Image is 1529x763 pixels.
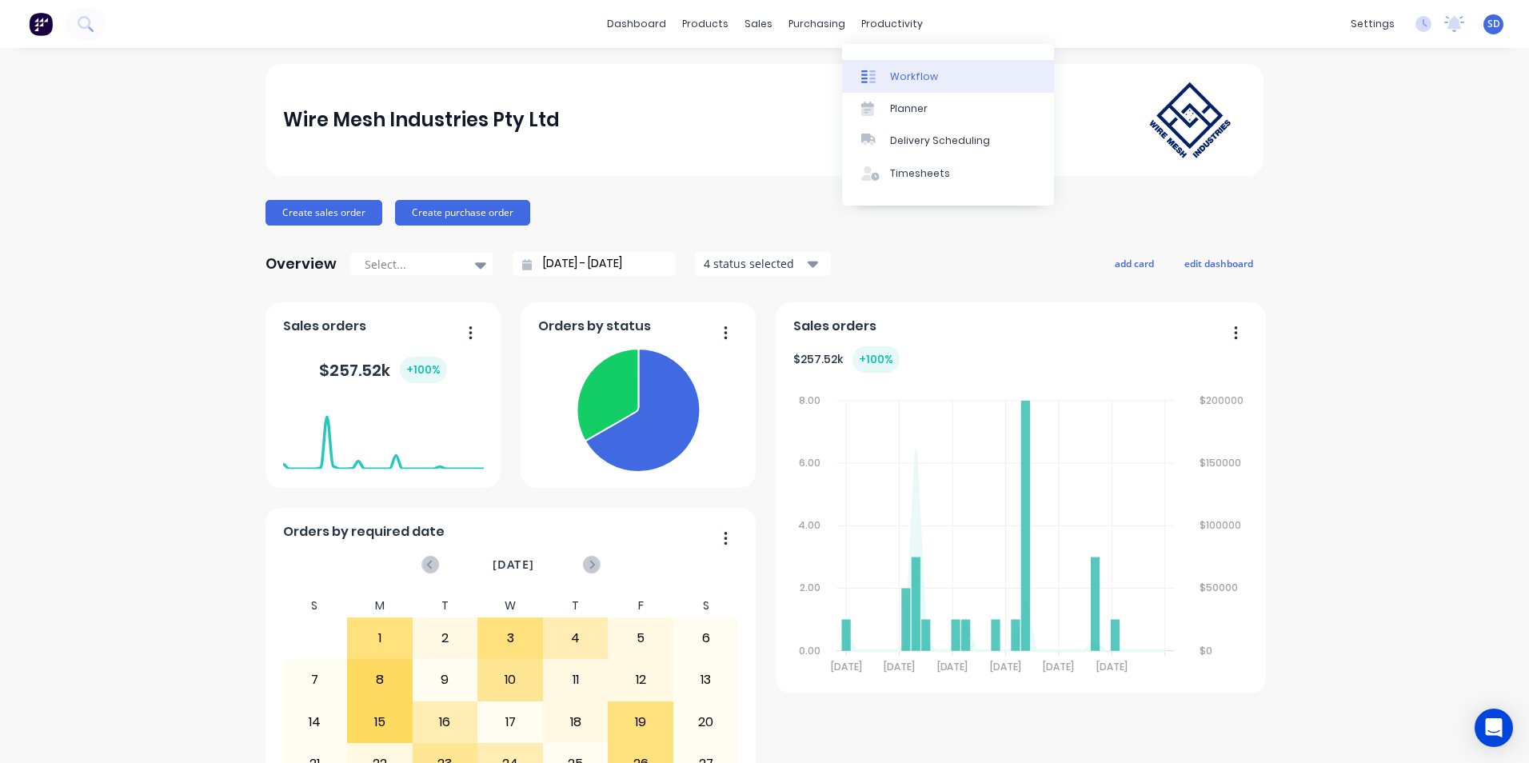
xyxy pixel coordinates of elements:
div: Workflow [890,70,938,84]
tspan: 4.00 [798,518,820,532]
div: S [673,594,739,617]
a: Workflow [842,60,1054,92]
tspan: 6.00 [799,456,820,469]
tspan: $100000 [1200,518,1241,532]
span: [DATE] [493,556,534,573]
div: 6 [674,618,738,658]
div: S [282,594,348,617]
div: 1 [348,618,412,658]
div: settings [1343,12,1403,36]
div: 8 [348,660,412,700]
div: M [347,594,413,617]
div: 9 [413,660,477,700]
div: T [543,594,609,617]
div: 5 [609,618,673,658]
div: 4 status selected [704,255,804,272]
div: 18 [544,702,608,742]
tspan: [DATE] [990,660,1021,673]
tspan: 2.00 [800,581,820,595]
div: Overview [265,248,337,280]
a: Delivery Scheduling [842,125,1054,157]
div: Timesheets [890,166,950,181]
div: productivity [853,12,931,36]
tspan: [DATE] [884,660,915,673]
div: purchasing [780,12,853,36]
tspan: $200000 [1200,393,1244,407]
div: 3 [478,618,542,658]
tspan: 8.00 [799,393,820,407]
div: 16 [413,702,477,742]
span: Sales orders [793,317,876,336]
div: 13 [674,660,738,700]
div: 15 [348,702,412,742]
div: 11 [544,660,608,700]
tspan: [DATE] [830,660,861,673]
tspan: [DATE] [936,660,968,673]
div: 19 [609,702,673,742]
div: 14 [283,702,347,742]
div: 17 [478,702,542,742]
span: Orders by status [538,317,651,336]
a: Planner [842,93,1054,125]
div: T [413,594,478,617]
div: $ 257.52k [793,346,900,373]
tspan: $150000 [1200,456,1241,469]
div: + 100 % [400,357,447,383]
div: sales [737,12,780,36]
div: 2 [413,618,477,658]
div: 20 [674,702,738,742]
div: Wire Mesh Industries Pty Ltd [283,104,560,136]
button: 4 status selected [695,252,831,276]
div: 7 [283,660,347,700]
button: edit dashboard [1174,253,1264,274]
button: add card [1104,253,1164,274]
div: Delivery Scheduling [890,134,990,148]
div: products [674,12,737,36]
button: Create sales order [265,200,382,226]
a: dashboard [599,12,674,36]
span: SD [1487,17,1500,31]
div: W [477,594,543,617]
tspan: [DATE] [1043,660,1074,673]
tspan: $0 [1200,644,1212,657]
img: Factory [29,12,53,36]
span: Sales orders [283,317,366,336]
tspan: $50000 [1200,581,1238,595]
div: + 100 % [852,346,900,373]
div: 12 [609,660,673,700]
div: F [608,594,673,617]
div: Open Intercom Messenger [1475,709,1513,747]
a: Timesheets [842,158,1054,190]
div: Planner [890,102,928,116]
div: 4 [544,618,608,658]
div: 10 [478,660,542,700]
div: $ 257.52k [319,357,447,383]
img: Wire Mesh Industries Pty Ltd [1134,66,1246,174]
button: Create purchase order [395,200,530,226]
tspan: [DATE] [1096,660,1128,673]
tspan: 0.00 [799,644,820,657]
